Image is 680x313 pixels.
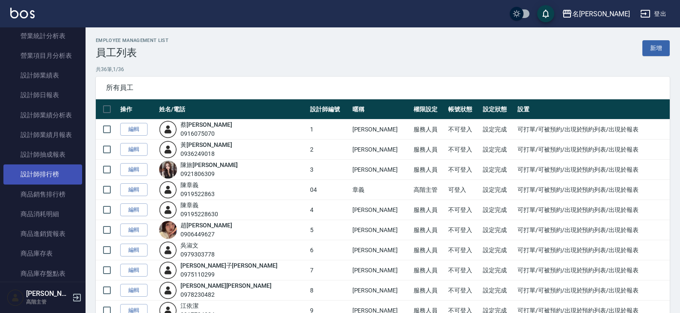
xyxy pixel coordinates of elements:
td: 服務人員 [411,160,446,180]
td: 可登入 [446,180,481,200]
a: 商品庫存盤點表 [3,264,82,283]
a: [PERSON_NAME][PERSON_NAME] [180,282,272,289]
img: user-login-man-human-body-mobile-person-512.png [159,140,177,158]
td: 服務人員 [411,220,446,240]
a: 黃[PERSON_NAME] [180,141,232,148]
a: 趙[PERSON_NAME] [180,222,232,229]
td: 不可登入 [446,119,481,140]
div: 0975110299 [180,270,278,279]
img: user-login-man-human-body-mobile-person-512.png [159,241,177,259]
a: 蔡[PERSON_NAME] [180,121,232,128]
td: 服務人員 [411,140,446,160]
td: 可打單/可被預約/出現於預約列表/出現於報表 [515,220,670,240]
a: 編輯 [120,163,148,176]
div: 0921806309 [180,170,238,179]
td: [PERSON_NAME] [350,280,411,301]
th: 權限設定 [411,99,446,119]
td: 設定完成 [481,160,515,180]
td: 不可登入 [446,280,481,301]
img: user-login-man-human-body-mobile-person-512.png [159,120,177,138]
a: 編輯 [120,203,148,217]
a: 營業項目月分析表 [3,46,82,66]
a: [PERSON_NAME]子[PERSON_NAME] [180,262,278,269]
p: 高階主管 [26,298,70,306]
a: 商品消耗明細 [3,204,82,224]
img: Logo [10,8,35,18]
button: 名[PERSON_NAME] [559,5,633,23]
th: 操作 [118,99,157,119]
img: Person [7,289,24,306]
td: 4 [308,200,350,220]
td: [PERSON_NAME] [350,200,411,220]
td: 服務人員 [411,240,446,260]
td: 不可登入 [446,260,481,280]
div: 0906449627 [180,230,232,239]
td: 設定完成 [481,180,515,200]
td: 6 [308,240,350,260]
span: 所有員工 [106,83,659,92]
td: 服務人員 [411,119,446,140]
a: 吳淑文 [180,242,198,249]
a: 設計師業績分析表 [3,105,82,125]
a: 江依潔 [180,302,198,309]
td: 設定完成 [481,200,515,220]
a: 陳章義 [180,202,198,209]
a: 營業統計分析表 [3,26,82,46]
a: 編輯 [120,244,148,257]
a: 設計師排行榜 [3,164,82,184]
td: 服務人員 [411,280,446,301]
td: 不可登入 [446,160,481,180]
div: 0919522863 [180,190,215,199]
td: 設定完成 [481,280,515,301]
a: 編輯 [120,123,148,136]
img: user-login-man-human-body-mobile-person-512.png [159,181,177,199]
a: 商品進銷貨報表 [3,224,82,244]
td: 不可登入 [446,200,481,220]
td: [PERSON_NAME] [350,220,411,240]
td: 可打單/可被預約/出現於預約列表/出現於報表 [515,140,670,160]
th: 姓名/電話 [157,99,308,119]
td: 設定完成 [481,119,515,140]
a: 設計師業績表 [3,66,82,85]
td: 7 [308,260,350,280]
a: 編輯 [120,183,148,197]
td: 不可登入 [446,240,481,260]
p: 共 36 筆, 1 / 36 [96,66,670,73]
td: 設定完成 [481,240,515,260]
img: user-login-man-human-body-mobile-person-512.png [159,201,177,219]
th: 設計師編號 [308,99,350,119]
div: 0936249018 [180,149,232,158]
a: 編輯 [120,264,148,277]
img: user-login-man-human-body-mobile-person-512.png [159,281,177,299]
h5: [PERSON_NAME] [26,289,70,298]
td: 不可登入 [446,140,481,160]
a: 設計師抽成報表 [3,145,82,164]
a: 陳旅[PERSON_NAME] [180,161,238,168]
a: 編輯 [120,224,148,237]
td: 可打單/可被預約/出現於預約列表/出現於報表 [515,280,670,301]
th: 帳號狀態 [446,99,481,119]
td: 8 [308,280,350,301]
div: 0916075070 [180,129,232,138]
td: 服務人員 [411,260,446,280]
a: 編輯 [120,284,148,297]
th: 設定狀態 [481,99,515,119]
td: 2 [308,140,350,160]
div: 0978230482 [180,290,272,299]
a: 商品銷售排行榜 [3,185,82,204]
td: [PERSON_NAME] [350,119,411,140]
td: 04 [308,180,350,200]
td: 可打單/可被預約/出現於預約列表/出現於報表 [515,119,670,140]
td: 5 [308,220,350,240]
img: avatar.jpeg [159,221,177,239]
td: 可打單/可被預約/出現於預約列表/出現於報表 [515,240,670,260]
a: 新增 [642,40,670,56]
h2: Employee Management List [96,38,169,43]
td: [PERSON_NAME] [350,160,411,180]
h3: 員工列表 [96,47,169,59]
div: 0979303778 [180,250,215,259]
a: 商品庫存表 [3,244,82,263]
td: [PERSON_NAME] [350,140,411,160]
td: 設定完成 [481,260,515,280]
th: 設置 [515,99,670,119]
